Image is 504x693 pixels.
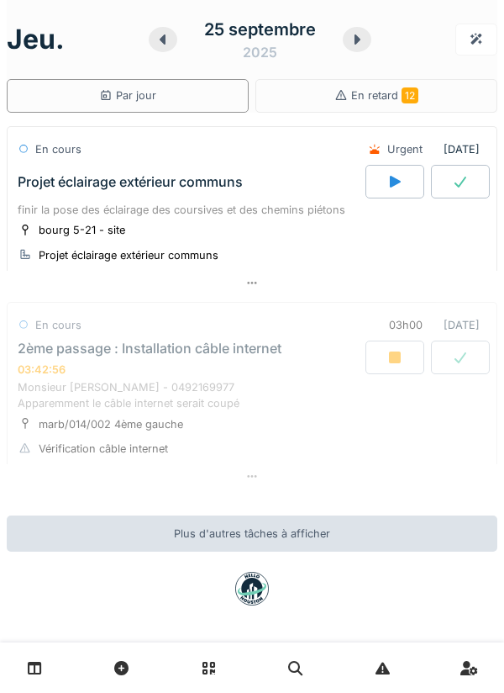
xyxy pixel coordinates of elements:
[402,87,418,103] span: 12
[18,174,243,190] div: Projet éclairage extérieur communs
[18,363,66,376] div: 03:42:56
[18,379,486,411] div: Monsieur [PERSON_NAME] - 0492169977 Apparemment le câble internet serait coupé
[35,141,81,157] div: En cours
[39,222,125,238] div: bourg 5-21 - site
[235,572,269,606] img: badge-BVDL4wpA.svg
[18,202,486,218] div: finir la pose des éclairage des coursives et des chemins piétons
[7,24,65,56] h1: jeu.
[18,341,281,357] div: 2ème passage : Installation câble internet
[375,309,486,341] div: [DATE]
[39,416,183,432] div: marb/014/002 4ème gauche
[39,441,168,457] div: Vérification câble internet
[7,516,497,552] div: Plus d'autres tâches à afficher
[204,17,316,42] div: 25 septembre
[389,317,423,333] div: 03h00
[35,317,81,333] div: En cours
[387,141,423,157] div: Urgent
[351,89,418,102] span: En retard
[39,247,218,263] div: Projet éclairage extérieur communs
[99,87,156,103] div: Par jour
[243,42,277,62] div: 2025
[354,134,486,165] div: [DATE]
